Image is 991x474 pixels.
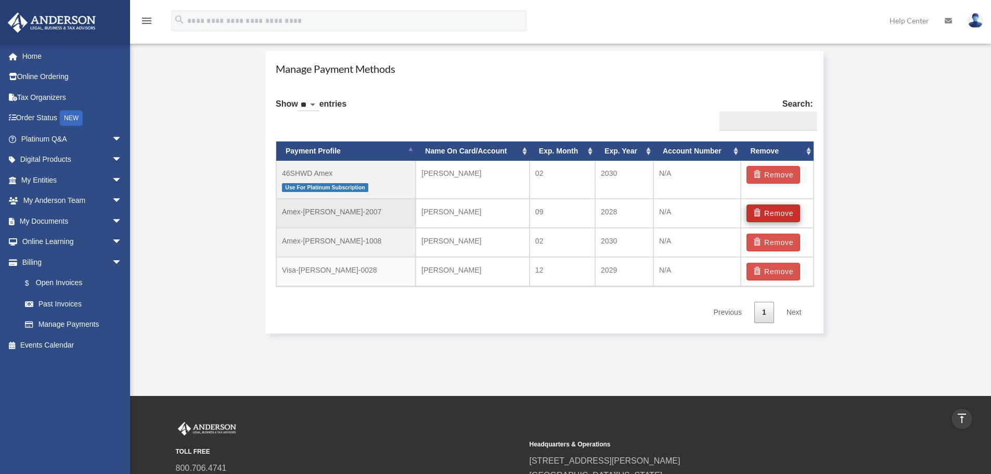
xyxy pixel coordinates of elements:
[174,14,185,25] i: search
[112,129,133,150] span: arrow_drop_down
[276,161,416,199] td: 46SHWD Amex
[276,257,416,286] td: Visa-[PERSON_NAME]-0028
[60,110,83,126] div: NEW
[276,142,416,161] th: Payment Profile: activate to sort column descending
[416,199,530,228] td: [PERSON_NAME]
[530,142,595,161] th: Exp. Month: activate to sort column ascending
[747,204,800,222] button: Remove
[112,232,133,253] span: arrow_drop_down
[595,228,653,257] td: 2030
[747,263,800,280] button: Remove
[595,257,653,286] td: 2029
[176,446,522,457] small: TOLL FREE
[416,228,530,257] td: [PERSON_NAME]
[7,129,138,149] a: Platinum Q&Aarrow_drop_down
[276,228,416,257] td: Amex-[PERSON_NAME]-1008
[176,464,227,472] a: 800.706.4741
[7,252,138,273] a: Billingarrow_drop_down
[276,97,346,122] label: Show entries
[112,211,133,232] span: arrow_drop_down
[653,257,741,286] td: N/A
[705,302,749,323] a: Previous
[530,161,595,199] td: 02
[276,199,416,228] td: Amex-[PERSON_NAME]-2007
[530,199,595,228] td: 09
[741,142,813,161] th: Remove: activate to sort column ascending
[7,211,138,232] a: My Documentsarrow_drop_down
[653,199,741,228] td: N/A
[951,408,973,430] a: vertical_align_top
[7,190,138,211] a: My Anderson Teamarrow_drop_down
[7,87,138,108] a: Tax Organizers
[7,108,138,129] a: Order StatusNEW
[530,228,595,257] td: 02
[112,170,133,191] span: arrow_drop_down
[7,67,138,87] a: Online Ordering
[140,15,153,27] i: menu
[747,166,800,184] button: Remove
[7,335,138,355] a: Events Calendar
[530,257,595,286] td: 12
[595,199,653,228] td: 2028
[112,190,133,212] span: arrow_drop_down
[15,314,133,335] a: Manage Payments
[416,257,530,286] td: [PERSON_NAME]
[719,111,817,131] input: Search:
[653,142,741,161] th: Account Number: activate to sort column ascending
[282,183,368,192] span: Use For Platinum Subscription
[747,234,800,251] button: Remove
[31,277,36,290] span: $
[112,252,133,273] span: arrow_drop_down
[416,142,530,161] th: Name On Card/Account: activate to sort column ascending
[779,302,809,323] a: Next
[653,161,741,199] td: N/A
[15,273,138,294] a: $Open Invoices
[653,228,741,257] td: N/A
[530,439,876,450] small: Headquarters & Operations
[7,170,138,190] a: My Entitiesarrow_drop_down
[298,99,319,111] select: Showentries
[968,13,983,28] img: User Pic
[530,456,680,465] a: [STREET_ADDRESS][PERSON_NAME]
[595,161,653,199] td: 2030
[7,149,138,170] a: Digital Productsarrow_drop_down
[715,97,813,131] label: Search:
[140,18,153,27] a: menu
[5,12,99,33] img: Anderson Advisors Platinum Portal
[112,149,133,171] span: arrow_drop_down
[595,142,653,161] th: Exp. Year: activate to sort column ascending
[7,46,138,67] a: Home
[416,161,530,199] td: [PERSON_NAME]
[176,422,238,435] img: Anderson Advisors Platinum Portal
[276,61,813,76] h4: Manage Payment Methods
[15,293,138,314] a: Past Invoices
[754,302,774,323] a: 1
[956,412,968,425] i: vertical_align_top
[7,232,138,252] a: Online Learningarrow_drop_down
